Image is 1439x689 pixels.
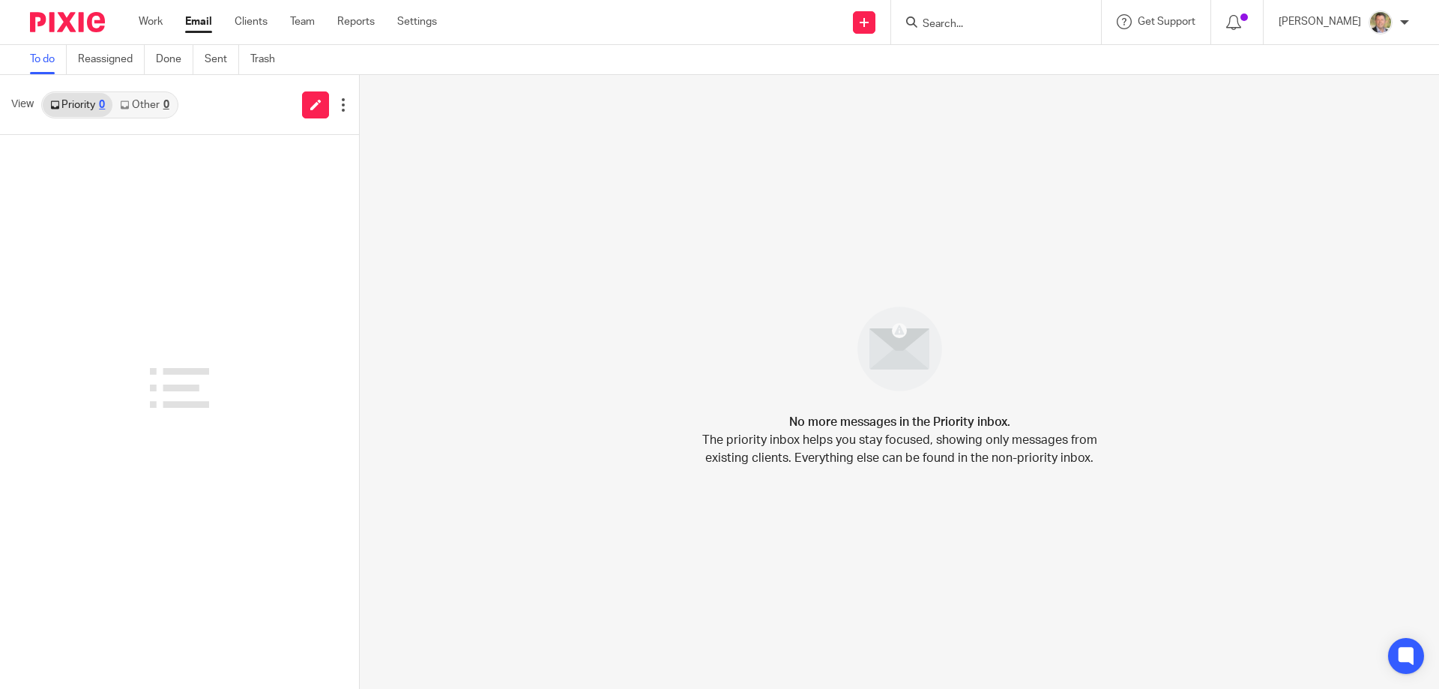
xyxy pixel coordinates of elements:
a: Sent [205,45,239,74]
div: 0 [163,100,169,110]
a: Team [290,14,315,29]
a: Priority0 [43,93,112,117]
a: Clients [235,14,268,29]
p: The priority inbox helps you stay focused, showing only messages from existing clients. Everythin... [701,431,1098,467]
h4: No more messages in the Priority inbox. [789,413,1010,431]
span: Get Support [1138,16,1195,27]
input: Search [921,18,1056,31]
a: Done [156,45,193,74]
a: Reports [337,14,375,29]
a: To do [30,45,67,74]
a: Reassigned [78,45,145,74]
img: Pixie [30,12,105,32]
img: image [848,297,952,401]
a: Email [185,14,212,29]
a: Work [139,14,163,29]
span: View [11,97,34,112]
div: 0 [99,100,105,110]
img: High%20Res%20Andrew%20Price%20Accountants_Poppy%20Jakes%20photography-1118.jpg [1369,10,1393,34]
a: Trash [250,45,286,74]
p: [PERSON_NAME] [1279,14,1361,29]
a: Settings [397,14,437,29]
a: Other0 [112,93,176,117]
